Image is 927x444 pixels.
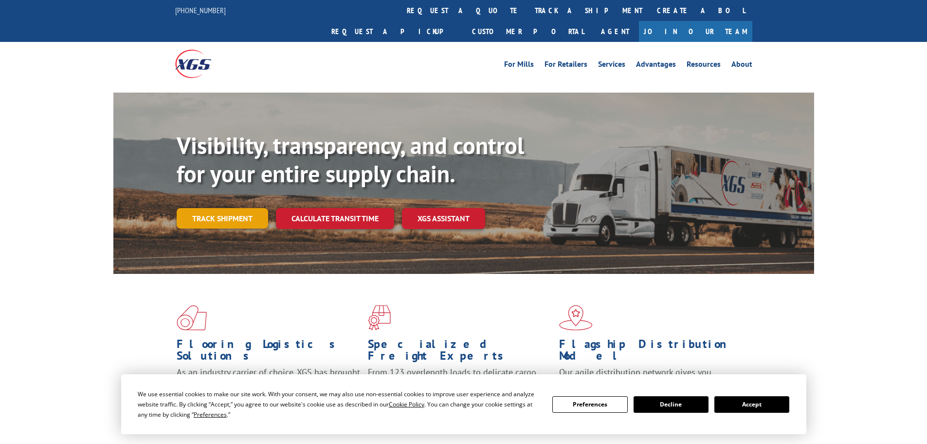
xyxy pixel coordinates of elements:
[177,130,524,189] b: Visibility, transparency, and control for your entire supply chain.
[504,60,534,71] a: For Mills
[687,60,721,71] a: Resources
[552,396,627,413] button: Preferences
[545,60,587,71] a: For Retailers
[559,367,738,389] span: Our agile distribution network gives you nationwide inventory management on demand.
[121,374,806,434] div: Cookie Consent Prompt
[368,367,552,410] p: From 123 overlength loads to delicate cargo, our experienced staff knows the best way to move you...
[175,5,226,15] a: [PHONE_NUMBER]
[324,21,465,42] a: Request a pickup
[731,60,752,71] a: About
[177,305,207,330] img: xgs-icon-total-supply-chain-intelligence-red
[368,338,552,367] h1: Specialized Freight Experts
[465,21,591,42] a: Customer Portal
[559,338,743,367] h1: Flagship Distribution Model
[389,400,424,408] span: Cookie Policy
[194,410,227,419] span: Preferences
[559,305,593,330] img: xgs-icon-flagship-distribution-model-red
[368,305,391,330] img: xgs-icon-focused-on-flooring-red
[177,338,361,367] h1: Flooring Logistics Solutions
[636,60,676,71] a: Advantages
[591,21,639,42] a: Agent
[598,60,625,71] a: Services
[634,396,709,413] button: Decline
[177,208,268,229] a: Track shipment
[276,208,394,229] a: Calculate transit time
[138,389,541,420] div: We use essential cookies to make our site work. With your consent, we may also use non-essential ...
[402,208,485,229] a: XGS ASSISTANT
[639,21,752,42] a: Join Our Team
[177,367,360,401] span: As an industry carrier of choice, XGS has brought innovation and dedication to flooring logistics...
[714,396,789,413] button: Accept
